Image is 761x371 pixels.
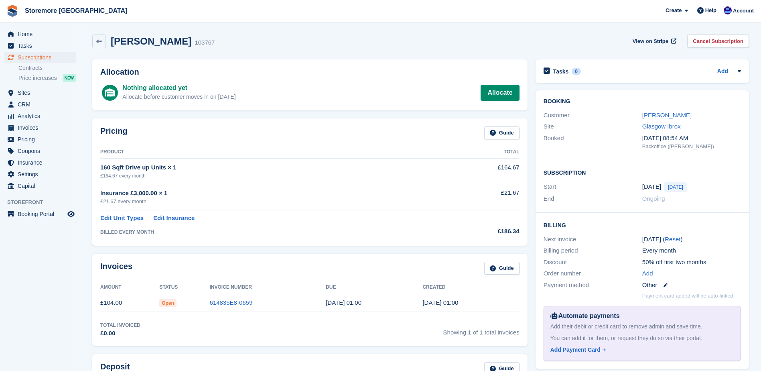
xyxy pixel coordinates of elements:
[544,269,642,278] div: Order number
[18,110,66,122] span: Analytics
[422,299,458,306] time: 2025-08-29 00:00:40 UTC
[18,74,57,82] span: Price increases
[481,85,519,101] a: Allocate
[18,73,76,82] a: Price increases NEW
[544,221,741,229] h2: Billing
[4,169,76,180] a: menu
[642,112,692,118] a: [PERSON_NAME]
[100,67,520,77] h2: Allocation
[572,68,581,75] div: 0
[100,228,441,236] div: BILLED EVERY MONTH
[4,145,76,157] a: menu
[484,262,520,275] a: Guide
[100,329,140,338] div: £0.00
[484,126,520,140] a: Guide
[4,29,76,40] a: menu
[100,146,441,159] th: Product
[544,182,642,192] div: Start
[441,227,520,236] div: £186.34
[4,110,76,122] a: menu
[544,134,642,151] div: Booked
[63,74,76,82] div: NEW
[195,38,215,47] div: 103767
[544,111,642,120] div: Customer
[326,299,361,306] time: 2025-08-30 00:00:00 UTC
[7,198,80,206] span: Storefront
[687,35,749,48] a: Cancel Subscription
[122,93,235,101] div: Allocate before customer moves in on [DATE]
[550,311,734,321] div: Automate payments
[629,35,678,48] a: View on Stripe
[642,123,681,130] a: Glasgow Ibrox
[642,281,741,290] div: Other
[6,5,18,17] img: stora-icon-8386f47178a22dfd0bd8f6a31ec36ba5ce8667c1dd55bd0f319d3a0aa187defe.svg
[4,208,76,220] a: menu
[642,134,741,143] div: [DATE] 08:54 AM
[111,36,191,47] h2: [PERSON_NAME]
[544,194,642,204] div: End
[18,87,66,98] span: Sites
[642,269,653,278] a: Add
[550,346,601,354] div: Add Payment Card
[18,52,66,63] span: Subscriptions
[66,209,76,219] a: Preview store
[642,182,661,192] time: 2025-08-29 00:00:00 UTC
[633,37,668,45] span: View on Stripe
[544,246,642,255] div: Billing period
[18,134,66,145] span: Pricing
[18,40,66,51] span: Tasks
[550,322,734,331] div: Add their debit or credit card to remove admin and save time.
[642,292,733,300] p: Payment card added will be auto-linked
[18,29,66,40] span: Home
[100,294,159,312] td: £104.00
[18,122,66,133] span: Invoices
[441,184,520,210] td: £21.67
[100,126,128,140] h2: Pricing
[642,143,741,151] div: Backoffice ([PERSON_NAME])
[159,299,177,307] span: Open
[22,4,130,17] a: Storemore [GEOGRAPHIC_DATA]
[544,281,642,290] div: Payment method
[550,334,734,342] div: You can add it for them, or request they do so via their portal.
[724,6,732,14] img: Angela
[4,134,76,145] a: menu
[18,99,66,110] span: CRM
[665,236,680,243] a: Reset
[18,64,76,72] a: Contracts
[705,6,716,14] span: Help
[18,169,66,180] span: Settings
[4,157,76,168] a: menu
[100,172,441,179] div: £164.67 every month
[664,182,687,192] span: [DATE]
[100,189,441,198] div: Insurance £3,000.00 × 1
[18,208,66,220] span: Booking Portal
[550,346,731,354] a: Add Payment Card
[100,322,140,329] div: Total Invoiced
[422,281,519,294] th: Created
[733,7,754,15] span: Account
[122,83,235,93] div: Nothing allocated yet
[642,195,665,202] span: Ongoing
[153,214,195,223] a: Edit Insurance
[4,52,76,63] a: menu
[642,258,741,267] div: 50% off first two months
[100,163,441,172] div: 160 Sqft Drive up Units × 1
[4,122,76,133] a: menu
[443,322,520,338] span: Showing 1 of 1 total invoices
[553,68,569,75] h2: Tasks
[326,281,422,294] th: Due
[4,40,76,51] a: menu
[544,235,642,244] div: Next invoice
[717,67,728,76] a: Add
[642,235,741,244] div: [DATE] ( )
[18,180,66,192] span: Capital
[544,98,741,105] h2: Booking
[4,87,76,98] a: menu
[642,246,741,255] div: Every month
[210,299,253,306] a: 614835E8-0659
[441,146,520,159] th: Total
[159,281,209,294] th: Status
[4,99,76,110] a: menu
[544,258,642,267] div: Discount
[100,214,144,223] a: Edit Unit Types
